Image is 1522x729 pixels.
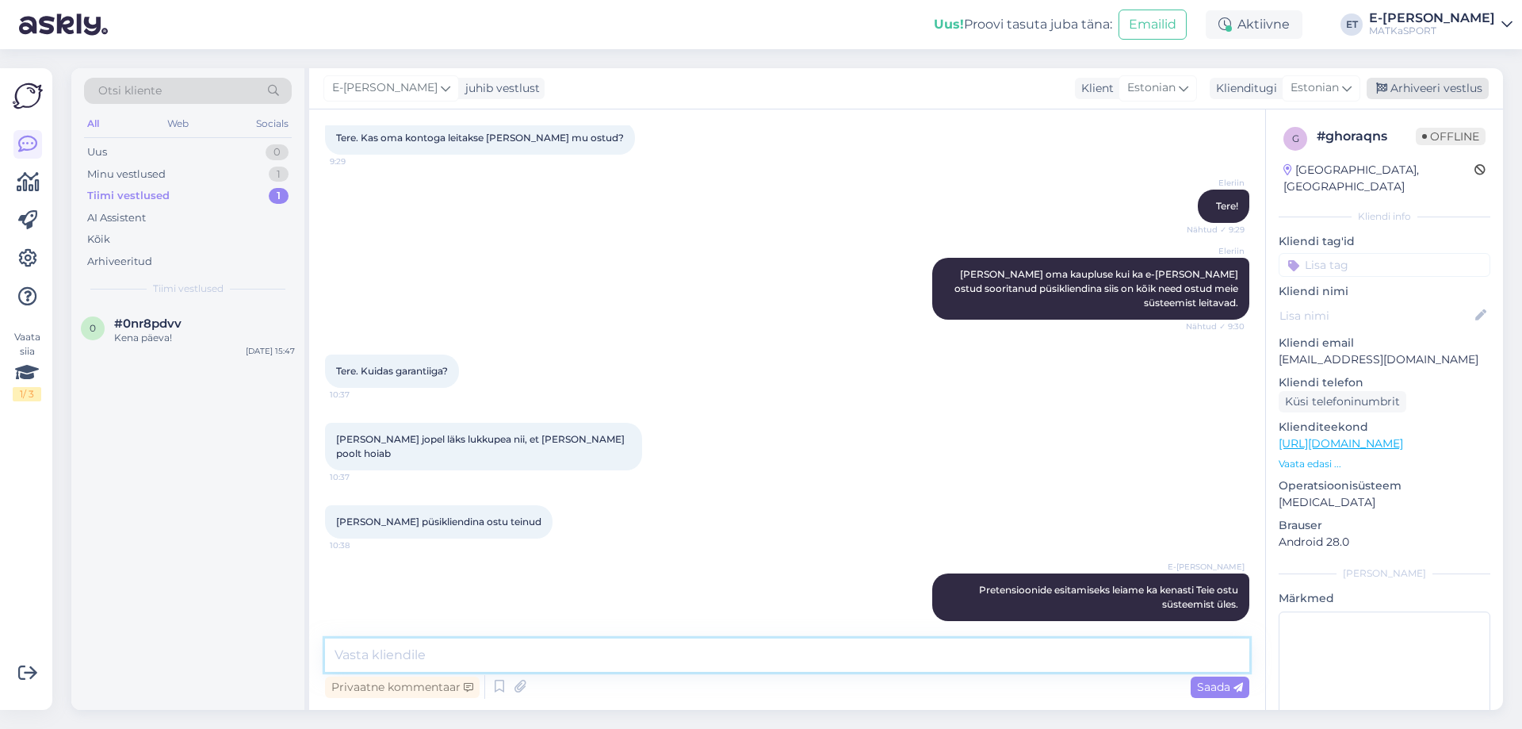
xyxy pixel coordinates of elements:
div: Socials [253,113,292,134]
div: Web [164,113,192,134]
p: Kliendi tag'id [1279,233,1490,250]
span: [PERSON_NAME] oma kaupluse kui ka e-[PERSON_NAME] ostud sooritanud püsikliendina siis on kõik nee... [954,268,1241,309]
div: Klient [1075,80,1114,97]
p: Klienditeekond [1279,419,1490,435]
span: Eleriin [1185,177,1245,189]
div: 1 [269,188,289,204]
div: # ghoraqns [1317,127,1416,146]
div: [PERSON_NAME] [1279,566,1490,581]
span: Tere. Kuidas garantiiga? [336,365,448,377]
div: E-[PERSON_NAME] [1369,12,1495,25]
p: Brauser [1279,517,1490,534]
span: 10:37 [330,389,389,401]
p: Kliendi nimi [1279,283,1490,300]
span: E-[PERSON_NAME] [332,79,438,97]
div: All [84,113,102,134]
span: 10:38 [330,539,389,551]
p: Vaata edasi ... [1279,457,1490,471]
div: AI Assistent [87,210,146,226]
span: Tere. Kas oma kontoga leitakse [PERSON_NAME] mu ostud? [336,132,624,144]
span: g [1292,132,1299,144]
span: Nähtud ✓ 9:30 [1185,320,1245,332]
button: Emailid [1119,10,1187,40]
div: Proovi tasuta juba täna: [934,15,1112,34]
div: MATKaSPORT [1369,25,1495,37]
span: Pretensioonide esitamiseks leiame ka kenasti Teie ostu süsteemist üles. [979,584,1241,610]
span: E-[PERSON_NAME] [1168,561,1245,573]
span: 9:29 [330,155,389,167]
div: Privaatne kommentaar [325,677,480,698]
div: juhib vestlust [459,80,540,97]
span: Estonian [1127,79,1176,97]
p: Kliendi telefon [1279,374,1490,391]
div: 1 [269,167,289,182]
div: Küsi telefoninumbrit [1279,391,1406,412]
div: Uus [87,144,107,160]
div: Kõik [87,232,110,247]
div: Vaata siia [13,330,41,401]
span: Tiimi vestlused [153,282,224,296]
p: Kliendi email [1279,335,1490,351]
div: Klienditugi [1210,80,1277,97]
div: [GEOGRAPHIC_DATA], [GEOGRAPHIC_DATA] [1283,162,1474,195]
span: [PERSON_NAME] jopel läks lukkupea nii, et [PERSON_NAME] poolt hoiab [336,433,627,459]
span: 10:37 [330,471,389,483]
div: 0 [266,144,289,160]
span: Tere! [1216,200,1238,212]
b: Uus! [934,17,964,32]
span: Otsi kliente [98,82,162,99]
p: Operatsioonisüsteem [1279,478,1490,494]
div: Minu vestlused [87,167,166,182]
div: Aktiivne [1206,10,1302,39]
span: Nähtud ✓ 9:29 [1185,224,1245,236]
p: [EMAIL_ADDRESS][DOMAIN_NAME] [1279,351,1490,368]
span: [PERSON_NAME] püsikliendina ostu teinud [336,516,541,528]
div: 1 / 3 [13,387,41,401]
p: [MEDICAL_DATA] [1279,494,1490,511]
div: Arhiveeri vestlus [1367,78,1489,99]
span: 0 [90,322,96,334]
div: [DATE] 15:47 [246,345,295,357]
img: Askly Logo [13,81,43,111]
div: Arhiveeritud [87,254,152,270]
div: Tiimi vestlused [87,188,170,204]
a: E-[PERSON_NAME]MATKaSPORT [1369,12,1512,37]
div: Kliendi info [1279,209,1490,224]
input: Lisa tag [1279,253,1490,277]
div: ET [1340,13,1363,36]
span: Eleriin [1185,245,1245,257]
span: #0nr8pdvv [114,317,182,331]
span: Offline [1416,128,1486,145]
input: Lisa nimi [1279,307,1472,324]
div: Kena päeva! [114,331,295,345]
p: Märkmed [1279,590,1490,607]
span: 10:40 [1185,622,1245,634]
span: Estonian [1291,79,1339,97]
p: Android 28.0 [1279,534,1490,551]
span: Saada [1197,680,1243,694]
a: [URL][DOMAIN_NAME] [1279,436,1403,451]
